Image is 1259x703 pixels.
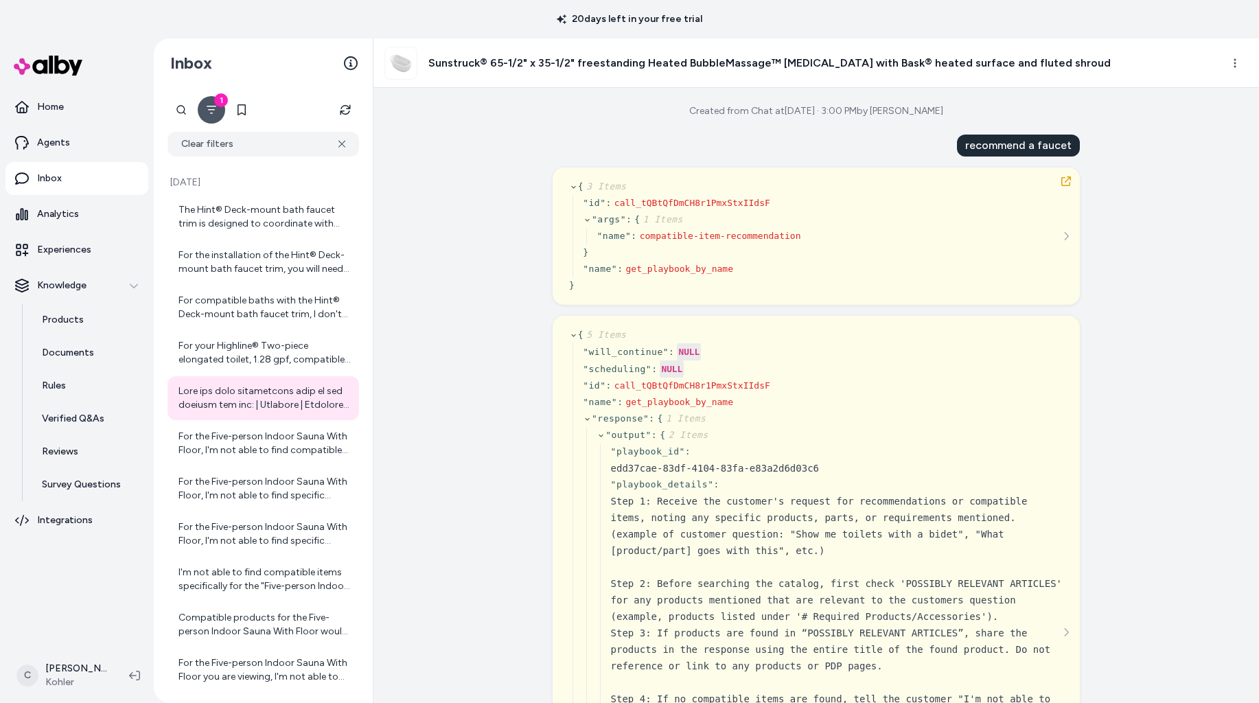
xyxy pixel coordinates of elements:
span: 5 Items [584,330,626,340]
div: : [606,196,612,210]
span: 2 Items [665,430,708,440]
a: Verified Q&As [28,402,148,435]
a: Reviews [28,435,148,468]
span: " name " [583,397,617,407]
div: I'm not able to find compatible items specifically for the "Five-person Indoor Sauna With Floor" ... [178,566,351,593]
div: : [617,262,623,276]
p: [PERSON_NAME] [45,662,107,676]
div: : [626,213,632,227]
h2: Inbox [170,53,212,73]
div: recommend a faucet [957,135,1080,157]
span: " scheduling " [583,364,651,374]
span: " response " [592,413,649,424]
div: : [713,478,719,492]
div: For the Five-person Indoor Sauna With Floor, I'm not able to find specific compatible items liste... [178,475,351,503]
div: Compatible products for the Five-person Indoor Sauna With Floor would generally include items tha... [178,611,351,638]
span: C [16,665,38,687]
div: Step 1: Receive the customer's request for recommendations or compatible items, noting any specif... [611,493,1063,625]
span: } [569,280,575,290]
div: : [669,345,674,359]
p: Integrations [37,514,93,527]
span: compatible-item-recommendation [640,231,801,241]
a: For the Five-person Indoor Sauna With Floor, I'm not able to find specific compatible items liste... [168,512,359,556]
span: 3 Items [584,181,626,192]
span: { [634,214,683,224]
a: Lore ips dolo sitametcons adip el sed doeiusm tem inc: | Utlabore | Etdolore | Magna Aliq | Enima... [168,376,359,420]
div: : [617,395,623,409]
p: Knowledge [37,279,86,292]
button: Filter [198,96,225,124]
p: Analytics [37,207,79,221]
a: Analytics [5,198,148,231]
p: Verified Q&As [42,412,104,426]
a: Survey Questions [28,468,148,501]
div: The Hint® Deck-mount bath faucet trim is designed to coordinate with products in the Hint® collec... [178,203,351,231]
p: Experiences [37,243,91,257]
p: Documents [42,346,94,360]
a: Experiences [5,233,148,266]
span: " id " [583,380,605,391]
span: { [658,413,706,424]
span: " name " [597,231,631,241]
span: " id " [583,198,605,208]
span: " playbook_id " [611,446,685,457]
div: NULL [660,360,684,378]
span: } [583,247,588,257]
div: For the Five-person Indoor Sauna With Floor, I'm not able to find compatible items for this right... [178,430,351,457]
button: C[PERSON_NAME]Kohler [8,654,118,698]
span: Kohler [45,676,107,689]
span: " output " [605,430,651,440]
button: See more [1058,624,1074,641]
p: Rules [42,379,66,393]
div: 1 [214,93,228,107]
span: 1 Items [663,413,706,424]
div: : [631,229,636,243]
img: alby Logo [14,56,82,76]
span: get_playbook_by_name [625,264,733,274]
p: Home [37,100,64,114]
span: { [578,330,627,340]
div: Created from Chat at [DATE] · 3:00 PM by [PERSON_NAME] [689,104,943,118]
a: Documents [28,336,148,369]
span: " name " [583,264,617,274]
div: : [651,362,657,376]
p: Agents [37,136,70,150]
img: zac06688_rgb [385,47,417,79]
div: : [651,428,657,442]
span: call_tQBtQfDmCH8r1PmxStxIIdsF [614,380,770,391]
p: Inbox [37,172,62,185]
span: 1 Items [640,214,683,224]
a: For compatible baths with the Hint® Deck-mount bath faucet trim, I don't have specific bath model... [168,286,359,330]
div: For your Highline® Two-piece elongated toilet, 1.28 gpf, compatible bidet seats from KOHLER inclu... [178,339,351,367]
button: Clear filters [168,132,359,157]
p: [DATE] [168,176,359,189]
a: For your Highline® Two-piece elongated toilet, 1.28 gpf, compatible bidet seats from KOHLER inclu... [168,331,359,375]
a: For the Five-person Indoor Sauna With Floor, I'm not able to find specific compatible items liste... [168,467,359,511]
a: The Hint® Deck-mount bath faucet trim is designed to coordinate with products in the Hint® collec... [168,195,359,239]
span: " will_continue " [583,347,669,357]
p: Products [42,313,84,327]
a: Products [28,303,148,336]
div: : [649,412,654,426]
div: For the Five-person Indoor Sauna With Floor, I'm not able to find specific compatible items liste... [178,520,351,548]
p: Survey Questions [42,478,121,492]
a: Agents [5,126,148,159]
h3: Sunstruck® 65-1/2" x 35-1/2" freestanding Heated BubbleMassage™ [MEDICAL_DATA] with Bask® heated ... [428,55,1111,71]
a: Inbox [5,162,148,195]
div: Lore ips dolo sitametcons adip el sed doeiusm tem inc: | Utlabore | Etdolore | Magna Aliq | Enima... [178,384,351,412]
a: For the Five-person Indoor Sauna With Floor, I'm not able to find compatible items for this right... [168,422,359,465]
button: See more [1058,228,1074,244]
p: Reviews [42,445,78,459]
a: Rules [28,369,148,402]
span: " args " [592,214,626,224]
span: { [578,181,627,192]
div: : [606,379,612,393]
span: get_playbook_by_name [625,397,733,407]
div: For the installation of the Hint® Deck-mount bath faucet trim, you will need to follow the instal... [178,249,351,276]
div: For the Five-person Indoor Sauna With Floor you are viewing, I'm not able to find specific compat... [178,656,351,684]
span: " playbook_details " [611,479,714,489]
div: edd37cae-83df-4104-83fa-e83a2d6d03c6 [611,460,1063,476]
span: { [660,430,708,440]
a: I'm not able to find compatible items specifically for the "Five-person Indoor Sauna With Floor" ... [168,557,359,601]
p: 20 days left in your free trial [548,12,711,26]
